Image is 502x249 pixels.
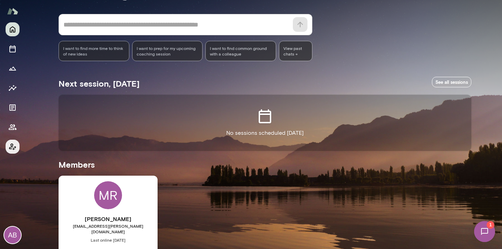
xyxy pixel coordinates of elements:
[4,227,21,243] div: AB
[432,77,471,88] a: See all sessions
[6,101,20,115] button: Documents
[132,41,203,61] div: I want to prep for my upcoming coaching session
[6,61,20,75] button: Growth Plan
[6,22,20,36] button: Home
[59,41,129,61] div: I want to find more time to think of new ideas
[7,5,18,18] img: Mento
[59,159,471,170] h5: Members
[59,215,158,223] h6: [PERSON_NAME]
[205,41,276,61] div: I want to find common ground with a colleague
[137,45,198,57] span: I want to prep for my upcoming coaching session
[6,81,20,95] button: Insights
[226,129,304,137] p: No sessions scheduled [DATE]
[94,181,122,209] div: MR
[59,223,158,234] span: [EMAIL_ADDRESS][PERSON_NAME][DOMAIN_NAME]
[6,140,20,154] button: Client app
[279,41,312,61] span: View past chats ->
[210,45,272,57] span: I want to find common ground with a colleague
[6,120,20,134] button: Members
[59,237,158,243] span: Last online [DATE]
[59,78,139,89] h5: Next session, [DATE]
[63,45,125,57] span: I want to find more time to think of new ideas
[6,42,20,56] button: Sessions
